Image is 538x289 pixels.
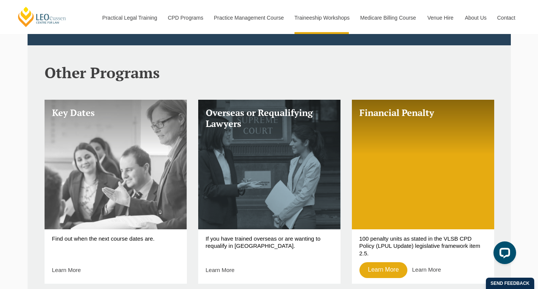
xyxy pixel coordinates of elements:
[355,2,422,34] a: Medicare Billing Course
[45,64,494,81] h2: Other Programs
[412,266,441,273] a: Learn More
[162,2,208,34] a: CPD Programs
[52,235,179,256] p: Find out when the next course dates are.
[359,107,487,118] h3: Financial Penalty
[289,2,355,34] a: Traineeship Workshops
[52,107,179,118] h3: Key Dates
[352,100,494,229] a: Financial Penalty
[52,267,81,273] a: Learn More
[459,2,492,34] a: About Us
[198,100,341,229] a: Overseas or Requalifying Lawyers
[422,2,459,34] a: Venue Hire
[17,6,67,28] a: [PERSON_NAME] Centre for Law
[206,235,333,256] p: If you have trained overseas or are wanting to requalify in [GEOGRAPHIC_DATA].
[206,267,235,273] a: Learn More
[208,2,289,34] a: Practice Management Course
[492,2,521,34] a: Contact
[45,100,187,229] a: Key Dates
[359,235,487,256] p: 100 penalty units as stated in the VLSB CPD Policy (LPUL Update) legislative framework item 2.5.
[359,262,408,278] a: Learn More
[206,107,333,129] h3: Overseas or Requalifying Lawyers
[97,2,162,34] a: Practical Legal Training
[487,238,519,270] iframe: LiveChat chat widget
